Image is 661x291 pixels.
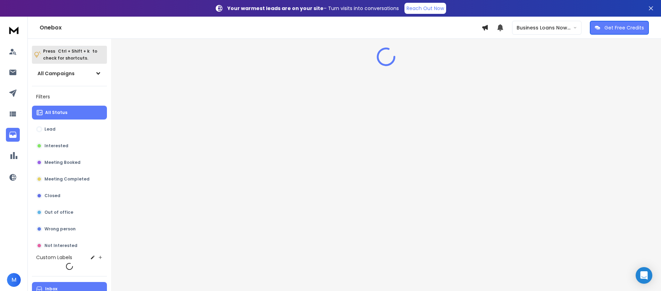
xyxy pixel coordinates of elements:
[32,156,107,169] button: Meeting Booked
[7,24,21,36] img: logo
[32,67,107,80] button: All Campaigns
[636,267,652,284] div: Open Intercom Messenger
[44,226,76,232] p: Wrong person
[45,110,67,115] p: All Status
[44,176,90,182] p: Meeting Completed
[44,243,77,248] p: Not Interested
[404,3,446,14] a: Reach Out Now
[32,239,107,253] button: Not Interested
[44,143,68,149] p: Interested
[44,160,81,165] p: Meeting Booked
[44,210,73,215] p: Out of office
[44,193,60,199] p: Closed
[227,5,399,12] p: – Turn visits into conversations
[517,24,573,31] p: Business Loans Now ([PERSON_NAME])
[32,189,107,203] button: Closed
[43,48,97,62] p: Press to check for shortcuts.
[590,21,649,35] button: Get Free Credits
[32,122,107,136] button: Lead
[36,254,72,261] h3: Custom Labels
[32,106,107,120] button: All Status
[32,172,107,186] button: Meeting Completed
[32,222,107,236] button: Wrong person
[32,139,107,153] button: Interested
[32,92,107,102] h3: Filters
[407,5,444,12] p: Reach Out Now
[37,70,75,77] h1: All Campaigns
[57,47,91,55] span: Ctrl + Shift + k
[32,205,107,219] button: Out of office
[604,24,644,31] p: Get Free Credits
[44,126,56,132] p: Lead
[227,5,324,12] strong: Your warmest leads are on your site
[40,24,482,32] h1: Onebox
[7,273,21,287] button: M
